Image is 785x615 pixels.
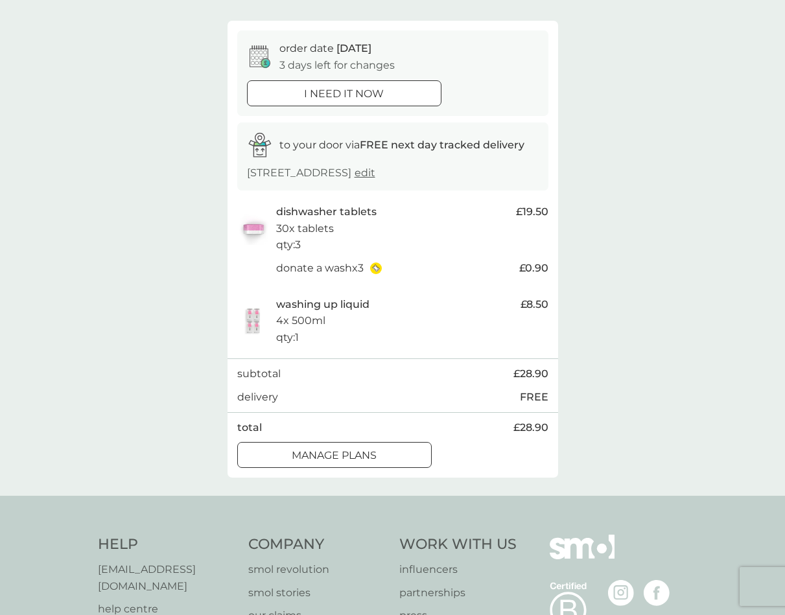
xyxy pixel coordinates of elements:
[521,296,548,313] span: £8.50
[247,80,441,106] button: i need it now
[276,329,299,346] p: qty : 1
[276,203,377,220] p: dishwasher tablets
[513,366,548,382] span: £28.90
[520,389,548,406] p: FREE
[276,260,364,277] p: donate a wash x 3
[550,535,615,579] img: smol
[98,535,236,555] h4: Help
[279,139,524,151] span: to your door via
[513,419,548,436] span: £28.90
[279,57,395,74] p: 3 days left for changes
[237,419,262,436] p: total
[360,139,524,151] strong: FREE next day tracked delivery
[355,167,375,179] a: edit
[276,237,301,253] p: qty : 3
[516,203,548,220] span: £19.50
[644,580,670,606] img: visit the smol Facebook page
[276,220,334,237] p: 30x tablets
[292,447,377,464] p: manage plans
[276,296,369,313] p: washing up liquid
[98,561,236,594] a: [EMAIL_ADDRESS][DOMAIN_NAME]
[276,312,325,329] p: 4x 500ml
[336,42,371,54] span: [DATE]
[237,389,278,406] p: delivery
[399,561,517,578] a: influencers
[237,366,281,382] p: subtotal
[248,585,386,601] a: smol stories
[304,86,384,102] p: i need it now
[399,585,517,601] a: partnerships
[248,561,386,578] a: smol revolution
[399,535,517,555] h4: Work With Us
[248,535,386,555] h4: Company
[519,260,548,277] span: £0.90
[608,580,634,606] img: visit the smol Instagram page
[237,442,432,468] button: manage plans
[279,40,371,57] p: order date
[247,165,375,181] p: [STREET_ADDRESS]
